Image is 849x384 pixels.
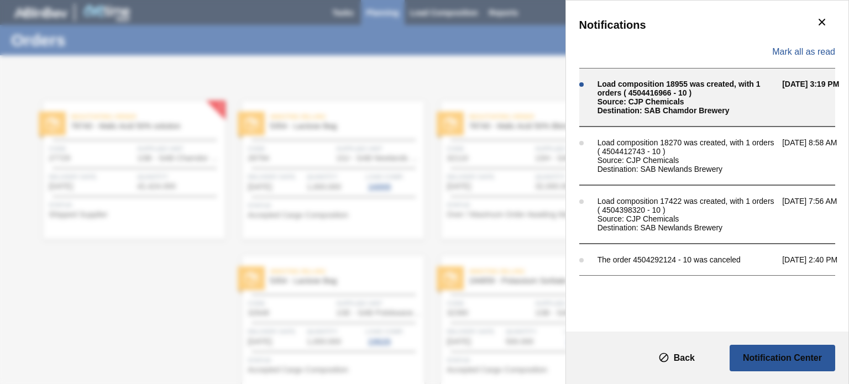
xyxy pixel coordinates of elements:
div: Source: CJP Chemicals [598,214,777,223]
div: Destination: SAB Newlands Brewery [598,223,777,232]
span: [DATE] 2:40 PM [782,255,846,264]
span: [DATE] 3:19 PM [782,80,846,115]
div: Destination: SAB Newlands Brewery [598,165,777,173]
span: [DATE] 8:58 AM [782,138,846,173]
span: [DATE] 7:56 AM [782,197,846,232]
div: The order 4504292124 - 10 was canceled [598,255,777,264]
span: Mark all as read [772,47,835,57]
div: Destination: SAB Chamdor Brewery [598,106,777,115]
div: Load composition 18270 was created, with 1 orders ( 4504412743 - 10 ) [598,138,777,156]
div: Load composition 17422 was created, with 1 orders ( 4504398320 - 10 ) [598,197,777,214]
div: Source: CJP Chemicals [598,97,777,106]
div: Load composition 18955 was created, with 1 orders ( 4504416966 - 10 ) [598,80,777,97]
div: Source: CJP Chemicals [598,156,777,165]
